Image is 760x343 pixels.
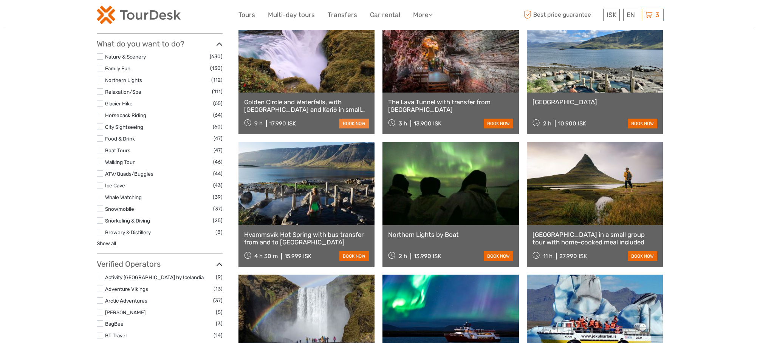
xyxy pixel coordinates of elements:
[213,204,223,213] span: (37)
[399,253,407,260] span: 2 h
[559,253,587,260] div: 27.990 ISK
[244,98,369,114] a: Golden Circle and Waterfalls, with [GEOGRAPHIC_DATA] and Kerið in small group
[213,99,223,108] span: (65)
[105,124,143,130] a: City Sightseeing
[214,146,223,155] span: (47)
[213,181,223,190] span: (43)
[105,171,153,177] a: ATV/Quads/Buggies
[97,39,223,48] h3: What do you want to do?
[105,182,125,188] a: Ice Cave
[11,13,85,19] p: We're away right now. Please check back later!
[105,112,146,118] a: Horseback Riding
[213,158,223,166] span: (46)
[105,206,134,212] a: Snowmobile
[339,119,369,128] a: book now
[543,253,553,260] span: 11 h
[244,231,369,246] a: Hvammsvík Hot Spring with bus transfer from and to [GEOGRAPHIC_DATA]
[105,100,133,107] a: Glacier Hike
[211,76,223,84] span: (112)
[105,136,135,142] a: Food & Drink
[105,321,124,327] a: BagBee
[105,65,130,71] a: Family Fun
[213,216,223,225] span: (25)
[414,120,441,127] div: 13.900 ISK
[213,111,223,119] span: (64)
[214,134,223,143] span: (47)
[216,273,223,281] span: (9)
[105,332,127,338] a: BT Travel
[484,119,513,128] a: book now
[285,253,311,260] div: 15.999 ISK
[522,9,601,21] span: Best price guarantee
[105,274,204,280] a: Activity [GEOGRAPHIC_DATA] by Icelandia
[105,194,142,200] a: Whale Watching
[97,260,223,269] h3: Verified Operators
[607,11,616,19] span: ISK
[105,229,151,235] a: Brewery & Distillery
[105,286,148,292] a: Adventure Vikings
[339,251,369,261] a: book now
[628,119,657,128] a: book now
[216,308,223,317] span: (5)
[254,253,278,260] span: 4 h 30 m
[399,120,407,127] span: 3 h
[532,231,658,246] a: [GEOGRAPHIC_DATA] in a small group tour with home-cooked meal included
[628,251,657,261] a: book now
[238,9,255,20] a: Tours
[388,98,513,114] a: The Lava Tunnel with transfer from [GEOGRAPHIC_DATA]
[105,298,147,304] a: Arctic Adventures
[484,251,513,261] a: book now
[558,120,586,127] div: 10.900 ISK
[388,231,513,238] a: Northern Lights by Boat
[210,52,223,61] span: (630)
[105,159,135,165] a: Walking Tour
[543,120,551,127] span: 2 h
[213,122,223,131] span: (60)
[254,120,263,127] span: 9 h
[105,309,145,315] a: [PERSON_NAME]
[370,9,400,20] a: Car rental
[105,77,142,83] a: Northern Lights
[623,9,638,21] div: EN
[105,89,141,95] a: Relaxation/Spa
[213,193,223,201] span: (39)
[654,11,660,19] span: 3
[105,218,150,224] a: Snorkeling & Diving
[213,296,223,305] span: (37)
[532,98,658,106] a: [GEOGRAPHIC_DATA]
[214,284,223,293] span: (13)
[105,147,130,153] a: Boat Tours
[268,9,315,20] a: Multi-day tours
[105,54,146,60] a: Nature & Scenery
[97,240,116,246] a: Show all
[210,64,223,73] span: (130)
[328,9,357,20] a: Transfers
[212,87,223,96] span: (111)
[87,12,96,21] button: Open LiveChat chat widget
[414,253,441,260] div: 13.990 ISK
[413,9,433,20] a: More
[97,6,181,24] img: 120-15d4194f-c635-41b9-a512-a3cb382bfb57_logo_small.png
[213,169,223,178] span: (44)
[214,331,223,340] span: (14)
[269,120,296,127] div: 17.990 ISK
[215,228,223,236] span: (8)
[216,319,223,328] span: (3)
